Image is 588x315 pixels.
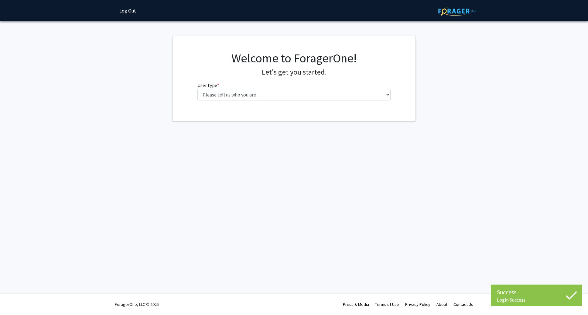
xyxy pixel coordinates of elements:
a: Privacy Policy [405,302,430,307]
label: User type [197,82,219,89]
a: About [436,302,447,307]
a: Press & Media [343,302,369,307]
a: Contact Us [453,302,473,307]
div: ForagerOne, LLC © 2025 [115,294,159,315]
img: ForagerOne Logo [438,6,476,16]
div: Success [497,288,576,297]
h1: Welcome to ForagerOne! [197,51,391,65]
a: Terms of Use [375,302,399,307]
div: Login Success [497,297,576,303]
h4: Let's get you started. [197,68,391,77]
